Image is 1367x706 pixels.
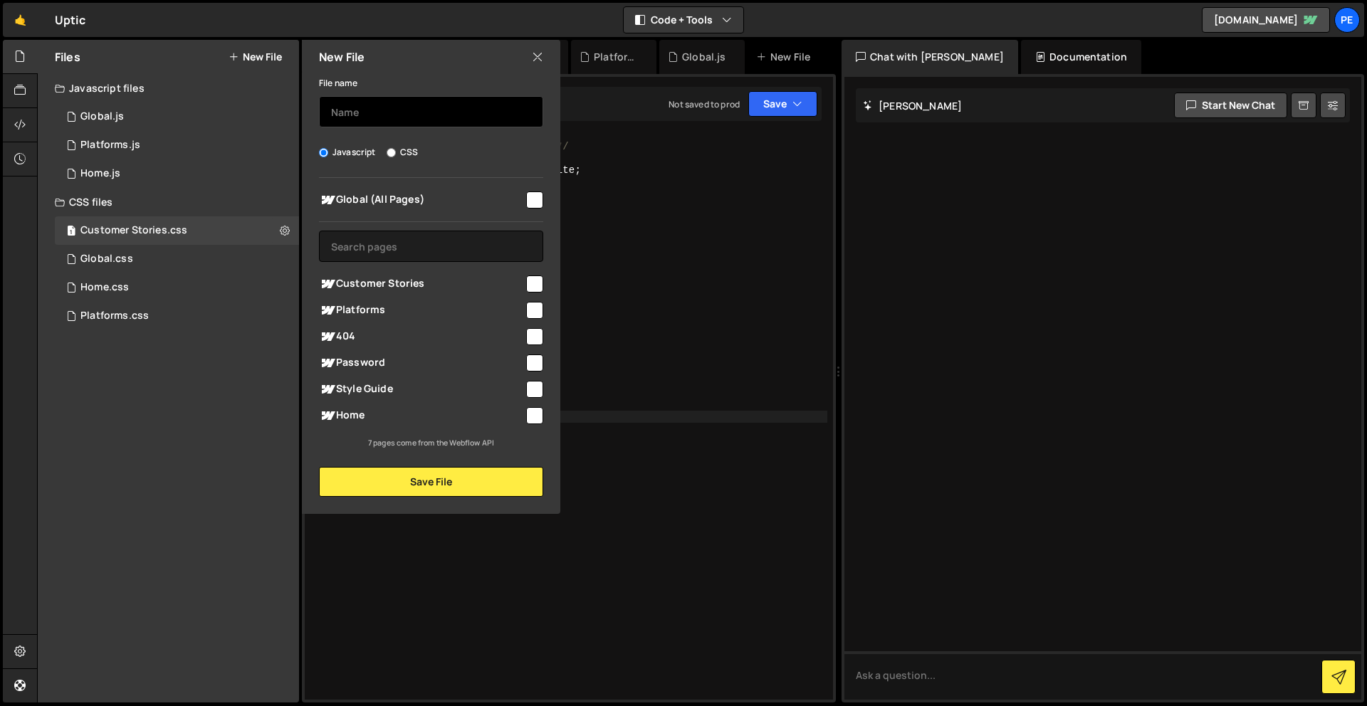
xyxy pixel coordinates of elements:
[55,102,299,131] div: 16207/43629.js
[80,281,129,294] div: Home.css
[319,407,524,424] span: Home
[387,148,396,157] input: CSS
[55,159,299,188] div: 16207/43628.js
[682,50,726,64] div: Global.js
[319,49,365,65] h2: New File
[55,245,299,273] div: 16207/43839.css
[842,40,1018,74] div: Chat with [PERSON_NAME]
[319,467,543,497] button: Save File
[80,224,187,237] div: Customer Stories.css
[756,50,816,64] div: New File
[229,51,282,63] button: New File
[55,11,85,28] div: Uptic
[55,216,299,245] div: 16207/44876.css
[55,131,299,159] div: 16207/44103.js
[319,381,524,398] span: Style Guide
[80,167,120,180] div: Home.js
[368,438,494,448] small: 7 pages come from the Webflow API
[55,49,80,65] h2: Files
[319,76,357,90] label: File name
[863,99,962,112] h2: [PERSON_NAME]
[319,275,524,293] span: Customer Stories
[80,310,149,322] div: Platforms.css
[55,302,299,330] div: 16207/44644.css
[80,253,133,265] div: Global.css
[319,328,524,345] span: 404
[387,145,418,159] label: CSS
[3,3,38,37] a: 🤙
[319,145,376,159] label: Javascript
[80,110,124,123] div: Global.js
[319,191,524,209] span: Global (All Pages)
[319,302,524,319] span: Platforms
[1202,7,1330,33] a: [DOMAIN_NAME]
[1334,7,1360,33] a: Pe
[319,231,543,262] input: Search pages
[594,50,639,64] div: Platforms.js
[38,74,299,102] div: Javascript files
[624,7,743,33] button: Code + Tools
[38,188,299,216] div: CSS files
[80,139,140,152] div: Platforms.js
[748,91,817,117] button: Save
[1021,40,1141,74] div: Documentation
[319,96,543,127] input: Name
[319,148,328,157] input: Javascript
[319,354,524,372] span: Password
[67,226,75,238] span: 1
[669,98,740,110] div: Not saved to prod
[55,273,299,302] div: 16207/43644.css
[1174,93,1287,118] button: Start new chat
